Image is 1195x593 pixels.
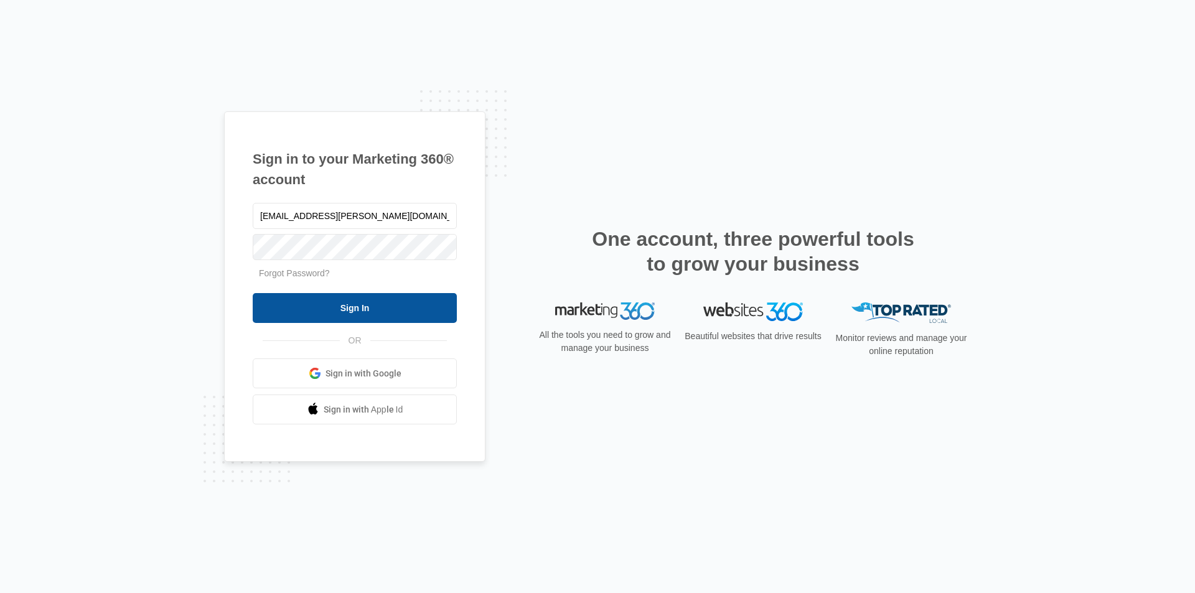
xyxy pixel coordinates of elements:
h1: Sign in to your Marketing 360® account [253,149,457,190]
img: Top Rated Local [851,302,951,323]
p: Beautiful websites that drive results [683,330,823,343]
span: Sign in with Google [326,367,401,380]
img: Websites 360 [703,302,803,320]
p: All the tools you need to grow and manage your business [535,329,675,355]
a: Forgot Password? [259,268,330,278]
p: Monitor reviews and manage your online reputation [832,332,971,358]
h2: One account, three powerful tools to grow your business [588,226,918,276]
input: Sign In [253,293,457,323]
input: Email [253,203,457,229]
span: OR [340,334,370,347]
img: Marketing 360 [555,302,655,320]
a: Sign in with Google [253,358,457,388]
a: Sign in with Apple Id [253,395,457,424]
span: Sign in with Apple Id [324,403,403,416]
